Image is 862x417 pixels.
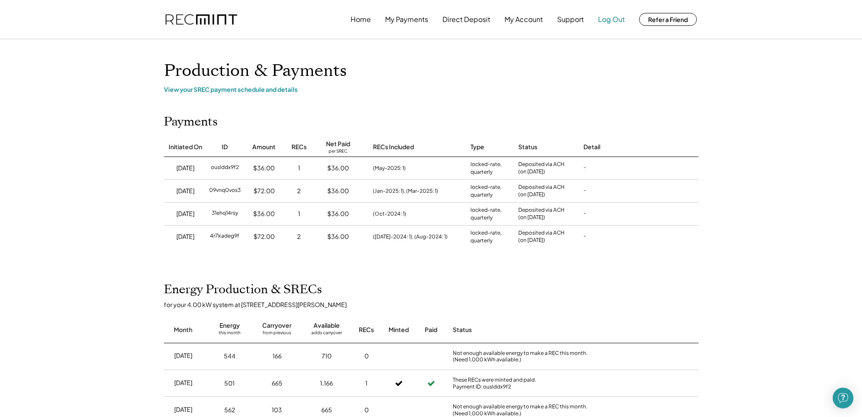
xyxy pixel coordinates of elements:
[169,143,202,151] div: Initiated On
[219,330,241,339] div: this month
[297,232,301,241] div: 2
[219,321,240,330] div: Energy
[321,406,332,414] div: 665
[470,160,510,176] div: locked-rate, quarterly
[224,379,235,388] div: 501
[470,229,510,245] div: locked-rate, quarterly
[164,301,707,308] div: for your 4.00 kW system at [STREET_ADDRESS][PERSON_NAME]
[470,143,484,151] div: Type
[329,148,348,155] div: per SREC
[557,11,584,28] button: Support
[518,161,564,176] div: Deposited via ACH (on [DATE])
[224,406,235,414] div: 562
[364,406,369,414] div: 0
[425,326,437,334] div: Paid
[164,85,699,93] div: View your SREC payment schedule and details
[327,164,349,172] div: $36.00
[364,352,369,361] div: 0
[359,326,374,334] div: RECs
[298,164,300,172] div: 1
[373,143,414,151] div: RECs Included
[212,210,238,218] div: 31ehq14rsy
[253,210,275,218] div: $36.00
[252,143,276,151] div: Amount
[505,11,543,28] button: My Account
[272,379,282,388] div: 665
[254,187,275,195] div: $72.00
[166,14,237,25] img: recmint-logotype%403x.png
[174,351,192,360] div: [DATE]
[164,282,322,297] h2: Energy Production & SRECs
[583,164,586,172] div: -
[373,187,438,195] div: (Jan-2025: 1), (Mar-2025: 1)
[453,350,599,363] div: Not enough available energy to make a REC this month. (Need 1,000 kWh available.)
[389,326,409,334] div: Minted
[224,352,235,361] div: 544
[176,210,194,218] div: [DATE]
[373,164,406,172] div: (May-2025: 1)
[453,326,599,334] div: Status
[164,115,218,129] h2: Payments
[174,326,192,334] div: Month
[322,352,332,361] div: 710
[211,164,239,172] div: ouslddx9f2
[253,164,275,172] div: $36.00
[518,229,564,244] div: Deposited via ACH (on [DATE])
[583,210,586,218] div: -
[222,143,228,151] div: ID
[263,330,291,339] div: from previous
[311,330,342,339] div: adds carryover
[209,187,241,195] div: 09vnq0vos3
[164,61,699,81] h1: Production & Payments
[176,232,194,241] div: [DATE]
[326,140,350,148] div: Net Paid
[313,321,340,330] div: Available
[174,379,192,387] div: [DATE]
[598,11,625,28] button: Log Out
[639,13,697,26] button: Refer a Friend
[174,405,192,414] div: [DATE]
[210,232,239,241] div: 4r7kadeg9f
[373,233,448,241] div: ([DATE]-2024: 1), (Aug-2024: 1)
[272,406,282,414] div: 103
[518,207,564,221] div: Deposited via ACH (on [DATE])
[453,376,599,390] div: These RECs were minted and paid. Payment ID: ouslddx9f2
[298,210,300,218] div: 1
[453,403,599,417] div: Not enough available energy to make a REC this month. (Need 1,000 kWh available.)
[327,210,349,218] div: $36.00
[327,187,349,195] div: $36.00
[273,352,282,361] div: 166
[470,206,510,222] div: locked-rate, quarterly
[351,11,371,28] button: Home
[583,143,600,151] div: Detail
[583,232,586,241] div: -
[442,11,490,28] button: Direct Deposit
[327,232,349,241] div: $36.00
[262,321,292,330] div: Carryover
[518,143,537,151] div: Status
[176,164,194,172] div: [DATE]
[176,187,194,195] div: [DATE]
[518,184,564,198] div: Deposited via ACH (on [DATE])
[373,210,406,218] div: (Oct-2024: 1)
[297,187,301,195] div: 2
[833,388,853,408] div: Open Intercom Messenger
[254,232,275,241] div: $72.00
[470,183,510,199] div: locked-rate, quarterly
[365,379,367,388] div: 1
[583,187,586,195] div: -
[292,143,307,151] div: RECs
[320,379,333,388] div: 1,166
[385,11,428,28] button: My Payments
